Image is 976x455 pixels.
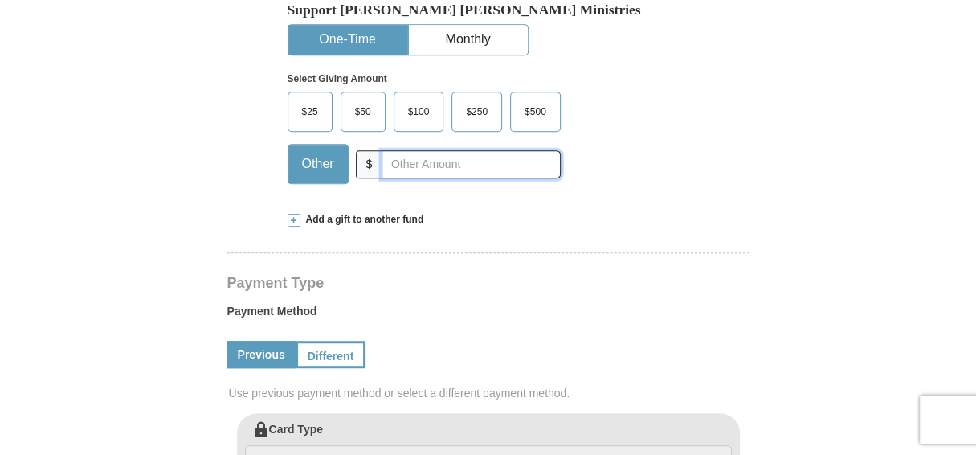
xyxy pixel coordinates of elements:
h5: Support [PERSON_NAME] [PERSON_NAME] Ministries [288,2,689,18]
span: $50 [347,100,379,124]
span: $250 [458,100,496,124]
a: Previous [227,341,296,368]
h4: Payment Type [227,277,749,289]
span: Other [294,152,342,176]
span: $100 [400,100,438,124]
label: Payment Method [227,303,749,327]
button: One-Time [288,25,407,55]
input: Other Amount [382,150,560,178]
a: Different [296,341,366,368]
span: $500 [517,100,554,124]
span: $25 [294,100,326,124]
span: Use previous payment method or select a different payment method. [229,385,751,401]
span: Add a gift to another fund [300,213,424,227]
strong: Select Giving Amount [288,73,387,84]
span: $ [356,150,383,178]
button: Monthly [409,25,528,55]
